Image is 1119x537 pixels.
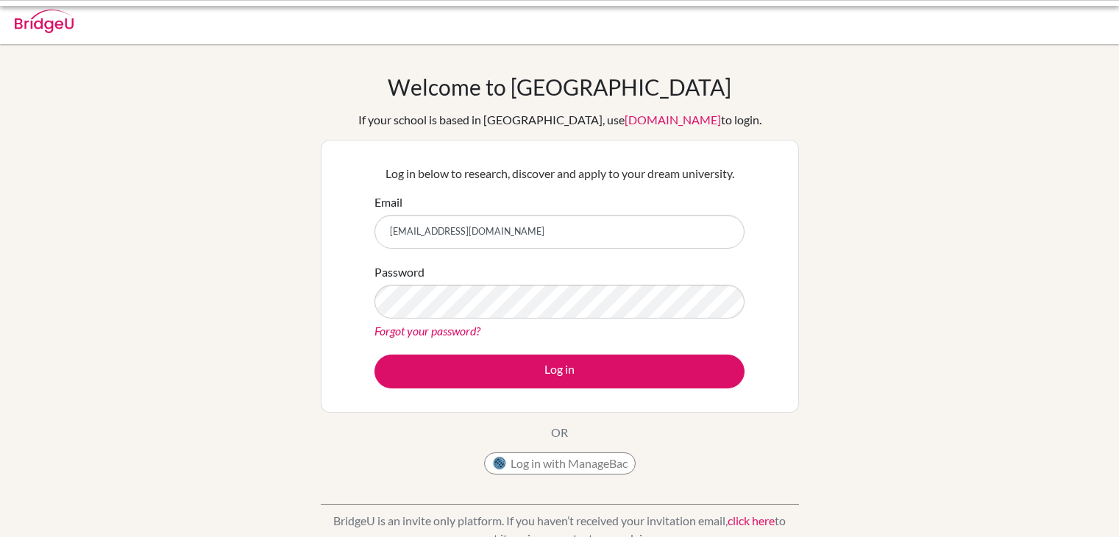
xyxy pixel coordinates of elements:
img: Bridge-U [15,10,74,33]
button: Log in [374,355,745,388]
button: Log in with ManageBac [484,452,636,474]
a: click here [728,513,775,527]
h1: Welcome to [GEOGRAPHIC_DATA] [388,74,731,100]
div: If your school is based in [GEOGRAPHIC_DATA], use to login. [358,111,761,129]
p: Log in below to research, discover and apply to your dream university. [374,165,745,182]
a: Forgot your password? [374,324,480,338]
label: Password [374,263,424,281]
p: OR [551,424,568,441]
a: [DOMAIN_NAME] [625,113,721,127]
label: Email [374,193,402,211]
